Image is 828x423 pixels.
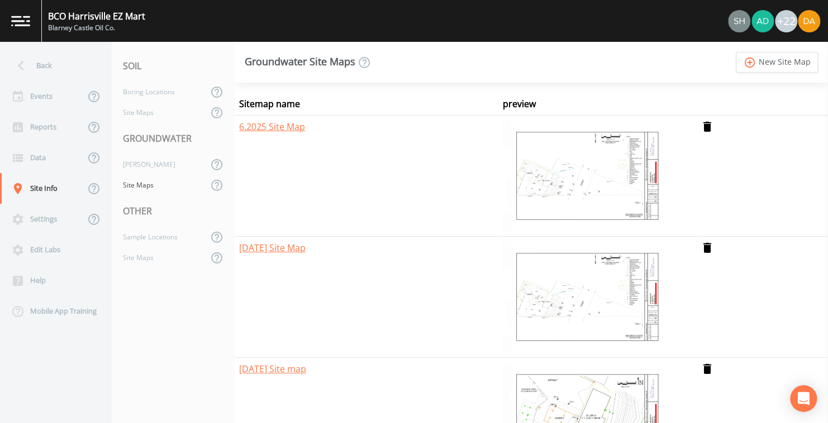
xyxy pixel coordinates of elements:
[112,81,208,102] a: Boring Locations
[775,10,797,32] div: +22
[701,120,756,148] i: delete
[112,247,208,268] a: Site Maps
[790,385,817,412] div: Open Intercom Messenger
[112,227,208,247] a: Sample Locations
[112,175,208,195] a: Site Maps
[239,363,306,375] a: [DATE] Site map
[736,52,818,73] a: add_circle_outlineNew Site Map
[48,23,145,33] div: Blarney Castle Oil Co.
[503,120,670,232] img: 9a4bfacf-3beb-4937-b678-02d35e13a100.jpeg
[11,16,30,26] img: logo
[727,10,751,32] div: shaynee@enviro-britesolutions.com
[245,56,371,69] div: Groundwater Site Maps
[48,9,145,23] div: BCO Harrisville EZ Mart
[112,154,208,175] a: [PERSON_NAME]
[751,10,774,32] div: Aimee Dumas
[701,362,756,390] i: delete
[798,10,820,32] img: e87f1c0e44c1658d59337c30f0e43455
[235,93,498,116] th: Sitemap name
[112,102,208,123] a: Site Maps
[239,121,305,133] a: 6.2025 Site Map
[112,50,235,81] div: SOIL
[701,241,756,269] i: delete
[503,241,670,353] img: dcafbd67-33a9-43b7-a30d-15cb6e9b9920.jpeg
[112,195,235,227] div: OTHER
[239,242,306,254] a: [DATE] Site Map
[751,10,774,32] img: 0c990c1840edeb35a1cda5a7759fdb3c
[498,93,696,116] th: preview
[112,123,235,154] div: GROUNDWATER
[743,56,756,69] i: add_circle_outline
[728,10,750,32] img: 726fd29fcef06c5d4d94ec3380ebb1a1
